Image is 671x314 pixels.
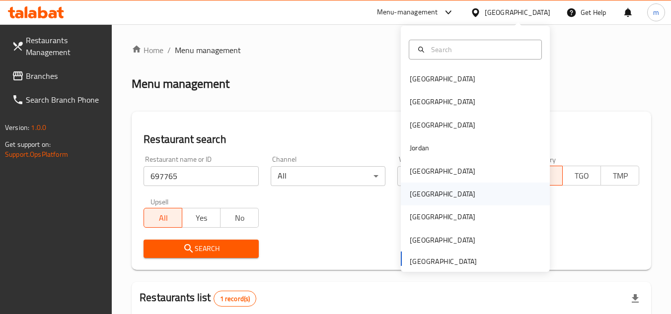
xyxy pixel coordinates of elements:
[214,294,256,304] span: 1 record(s)
[562,166,601,186] button: TGO
[410,188,475,199] div: [GEOGRAPHIC_DATA]
[214,291,257,307] div: Total records count
[397,166,512,186] div: All
[132,44,651,56] nav: breadcrumb
[410,211,475,222] div: [GEOGRAPHIC_DATA]
[605,169,635,183] span: TMP
[5,148,68,161] a: Support.OpsPlatform
[410,142,429,153] div: Jordan
[427,44,535,55] input: Search
[623,287,647,311] div: Export file
[26,34,104,58] span: Restaurants Management
[653,7,659,18] span: m
[150,198,169,205] label: Upsell
[132,76,229,92] h2: Menu management
[410,166,475,177] div: [GEOGRAPHIC_DATA]
[26,94,104,106] span: Search Branch Phone
[5,138,51,151] span: Get support on:
[271,166,385,186] div: All
[410,96,475,107] div: [GEOGRAPHIC_DATA]
[182,208,221,228] button: Yes
[132,44,163,56] a: Home
[144,132,639,147] h2: Restaurant search
[485,7,550,18] div: [GEOGRAPHIC_DATA]
[167,44,171,56] li: /
[26,70,104,82] span: Branches
[148,211,178,225] span: All
[567,169,597,183] span: TGO
[186,211,217,225] span: Yes
[5,121,29,134] span: Version:
[4,64,112,88] a: Branches
[600,166,639,186] button: TMP
[144,240,258,258] button: Search
[144,208,182,228] button: All
[175,44,241,56] span: Menu management
[410,235,475,246] div: [GEOGRAPHIC_DATA]
[151,243,250,255] span: Search
[144,166,258,186] input: Search for restaurant name or ID..
[377,6,438,18] div: Menu-management
[4,88,112,112] a: Search Branch Phone
[410,120,475,130] div: [GEOGRAPHIC_DATA]
[31,121,46,134] span: 1.0.0
[4,28,112,64] a: Restaurants Management
[220,208,259,228] button: No
[410,73,475,84] div: [GEOGRAPHIC_DATA]
[140,290,256,307] h2: Restaurants list
[531,156,556,163] label: Delivery
[224,211,255,225] span: No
